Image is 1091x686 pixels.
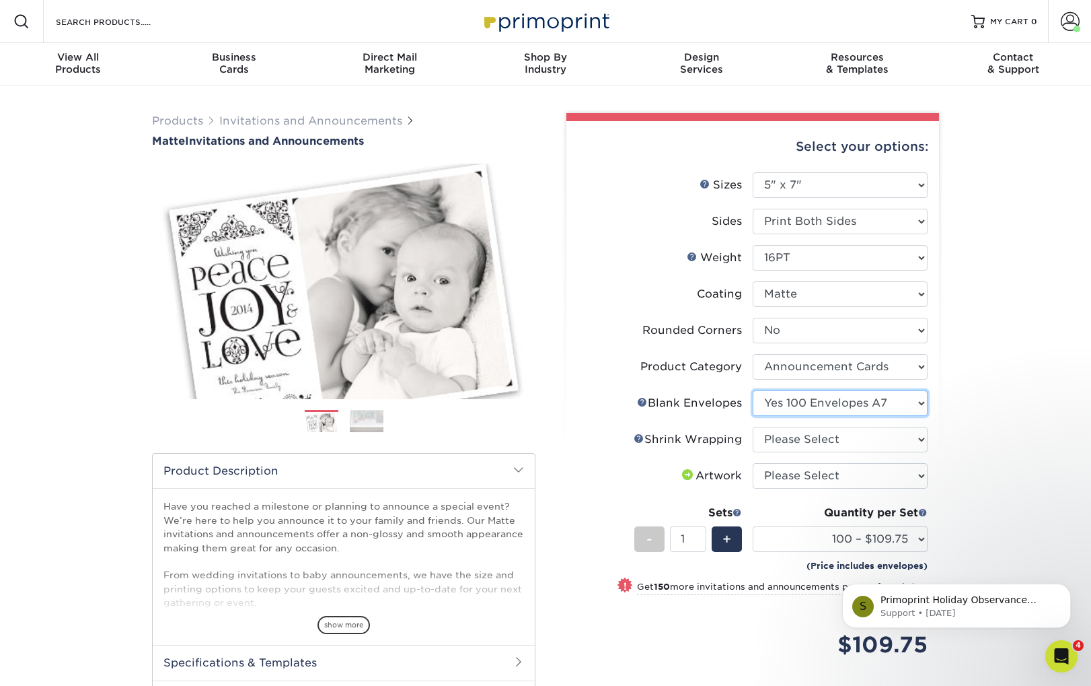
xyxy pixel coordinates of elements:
small: Get more invitations and announcements per set for [637,582,928,595]
h2: Specifications & Templates [153,645,535,680]
span: Shop By [467,51,624,63]
p: Message from Support, sent 15w ago [59,108,232,120]
a: BusinessCards [156,43,312,86]
iframe: Google Customer Reviews [3,645,114,681]
small: (Price includes envelopes) [806,559,928,572]
span: Resources [780,51,936,63]
span: Direct Mail [311,51,467,63]
div: Sizes [700,177,742,193]
div: Artwork [679,468,742,484]
h1: Invitations and Announcements [152,135,535,147]
a: Invitations and Announcements [219,114,402,127]
div: Industry [467,51,624,75]
div: Sides [712,213,742,230]
span: Business [156,51,312,63]
input: SEARCH PRODUCTS..... [54,13,186,30]
iframe: Intercom notifications message [822,500,1091,650]
a: Direct MailMarketing [311,43,467,86]
div: Product Category [640,359,742,375]
div: Cards [156,51,312,75]
div: Coating [697,286,742,302]
span: Contact [935,51,1091,63]
span: ! [624,579,627,593]
a: Products [152,114,203,127]
div: Marketing [311,51,467,75]
span: show more [317,616,370,634]
div: message notification from Support, 15w ago. Primoprint Holiday Observance Please note that our cu... [20,84,249,129]
span: 0 [1031,17,1037,26]
div: Services [624,51,780,75]
img: Primoprint [478,7,613,36]
img: Matte 01 [152,149,535,414]
div: & Support [935,51,1091,75]
span: MY CART [990,16,1028,28]
img: Invitations and Announcements 01 [305,411,338,434]
a: MatteInvitations and Announcements [152,135,535,147]
span: 4 [1073,640,1084,651]
a: Contact& Support [935,43,1091,86]
div: Quantity per Set [753,505,928,521]
span: Matte [152,135,185,147]
p: Primoprint Holiday Observance Please note that our customer service and production departments wi... [59,94,232,108]
p: Have you reached a milestone or planning to announce a special event? We’re here to help you anno... [163,500,524,650]
span: + [722,529,731,549]
div: Sets [634,505,742,521]
h2: Product Description [153,454,535,488]
div: Profile image for Support [30,96,52,118]
iframe: Intercom live chat [1045,640,1078,673]
a: Shop ByIndustry [467,43,624,86]
div: Select your options: [577,121,928,172]
div: & Templates [780,51,936,75]
div: Blank Envelopes [637,395,742,411]
a: DesignServices [624,43,780,86]
img: Invitations and Announcements 02 [350,410,383,433]
div: Rounded Corners [642,322,742,339]
a: Resources& Templates [780,43,936,86]
strong: 150 [654,582,670,592]
span: Design [624,51,780,63]
div: Shrink Wrapping [634,432,742,448]
div: $109.75 [763,629,928,661]
span: - [646,529,652,549]
div: Weight [687,250,742,266]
